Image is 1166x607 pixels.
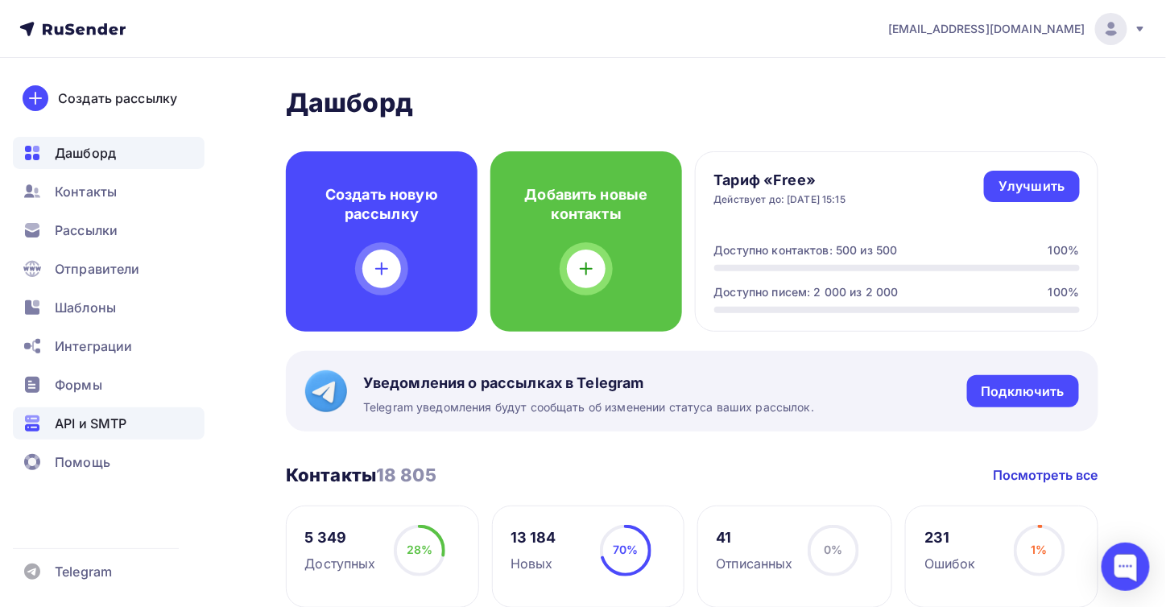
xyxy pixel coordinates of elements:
[376,465,436,485] span: 18 805
[824,543,842,556] span: 0%
[55,221,118,240] span: Рассылки
[13,214,205,246] a: Рассылки
[888,13,1147,45] a: [EMAIL_ADDRESS][DOMAIN_NAME]
[312,185,452,224] h4: Создать новую рассылку
[1048,242,1080,258] div: 100%
[305,554,376,573] div: Доступных
[714,284,899,300] div: Доступно писем: 2 000 из 2 000
[516,185,656,224] h4: Добавить новые контакты
[714,193,846,206] div: Действует до: [DATE] 15:15
[286,464,436,486] h3: Контакты
[13,253,205,285] a: Отправители
[55,143,116,163] span: Дашборд
[55,259,140,279] span: Отправители
[55,562,112,581] span: Telegram
[714,242,898,258] div: Доступно контактов: 500 из 500
[714,171,846,190] h4: Тариф «Free»
[993,465,1098,485] a: Посмотреть все
[55,414,126,433] span: API и SMTP
[924,528,976,547] div: 231
[13,369,205,401] a: Формы
[13,175,205,208] a: Контакты
[888,21,1085,37] span: [EMAIL_ADDRESS][DOMAIN_NAME]
[305,528,376,547] div: 5 349
[13,137,205,169] a: Дашборд
[982,382,1065,401] div: Подключить
[55,375,102,394] span: Формы
[613,543,638,556] span: 70%
[511,528,556,547] div: 13 184
[717,528,793,547] div: 41
[55,337,132,356] span: Интеграции
[58,89,177,108] div: Создать рассылку
[511,554,556,573] div: Новых
[999,177,1065,196] div: Улучшить
[363,374,814,393] span: Уведомления о рассылках в Telegram
[13,291,205,324] a: Шаблоны
[1031,543,1047,556] span: 1%
[1048,284,1080,300] div: 100%
[55,452,110,472] span: Помощь
[286,87,1098,119] h2: Дашборд
[55,298,116,317] span: Шаблоны
[363,399,814,415] span: Telegram уведомления будут сообщать об изменении статуса ваших рассылок.
[55,182,117,201] span: Контакты
[924,554,976,573] div: Ошибок
[717,554,793,573] div: Отписанных
[407,543,432,556] span: 28%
